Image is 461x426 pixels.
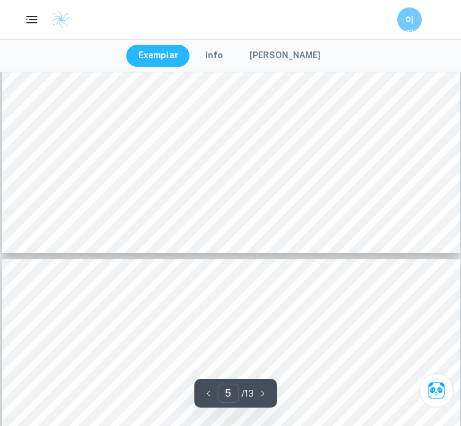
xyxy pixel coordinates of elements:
[51,10,70,29] img: Clastify logo
[403,13,417,26] h6: 이지
[419,373,454,408] button: Ask Clai
[242,387,254,400] p: / 13
[126,45,191,67] button: Exemplar
[44,10,70,29] a: Clastify logo
[397,7,422,32] button: 이지
[237,45,333,67] button: [PERSON_NAME]
[193,45,235,67] button: Info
